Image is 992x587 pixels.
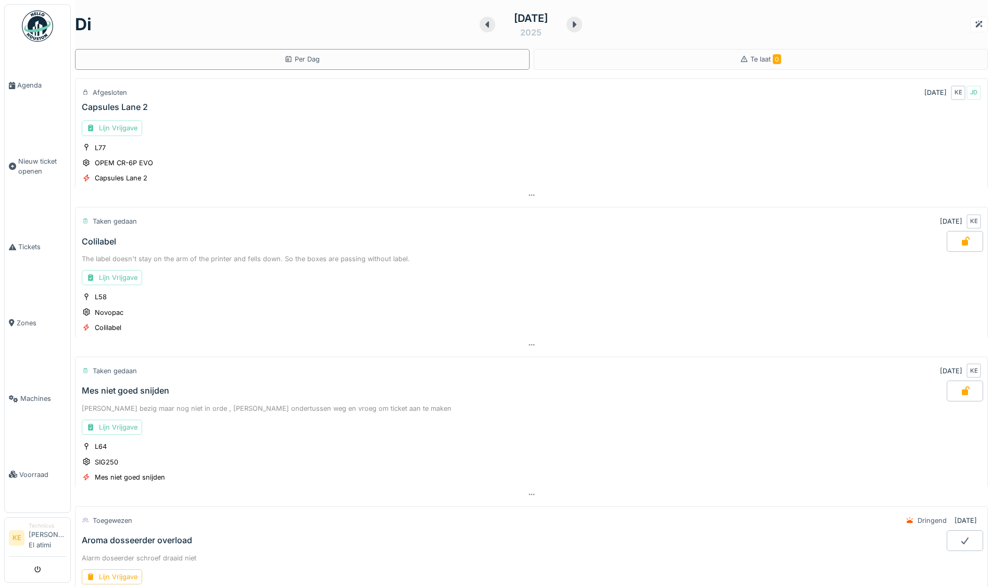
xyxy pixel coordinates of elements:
[93,516,132,525] div: Toegewezen
[18,156,66,176] span: Nieuw ticket openen
[773,54,781,64] span: 0
[966,363,981,378] div: KE
[918,516,947,525] div: Dringend
[17,318,66,328] span: Zones
[95,292,107,302] div: L58
[5,209,70,285] a: Tickets
[5,123,70,209] a: Nieuw ticket openen
[95,173,147,183] div: Capsules Lane 2
[95,442,107,451] div: L64
[82,102,148,112] div: Capsules Lane 2
[75,15,92,34] h1: di
[29,522,66,554] li: [PERSON_NAME] El atimi
[951,85,965,100] div: KE
[82,270,142,285] div: Lijn Vrijgave
[93,366,137,376] div: Taken gedaan
[82,420,142,435] div: Lijn Vrijgave
[9,522,66,557] a: KE Technicus[PERSON_NAME] El atimi
[95,158,153,168] div: OPEM CR-6P EVO
[9,530,24,546] li: KE
[520,26,542,39] div: 2025
[924,88,947,97] div: [DATE]
[20,394,66,403] span: Machines
[5,361,70,436] a: Machines
[82,120,142,136] div: Lijn Vrijgave
[5,47,70,123] a: Agenda
[22,10,53,42] img: Badge_color-CXgf-gQk.svg
[93,216,137,226] div: Taken gedaan
[95,323,121,333] div: Colilabel
[940,366,962,376] div: [DATE]
[82,386,169,396] div: Mes niet goed snijden
[5,437,70,512] a: Voorraad
[29,522,66,530] div: Technicus
[940,216,962,226] div: [DATE]
[18,242,66,252] span: Tickets
[95,143,106,153] div: L77
[17,80,66,90] span: Agenda
[82,237,116,247] div: Colilabel
[5,285,70,361] a: Zones
[19,470,66,480] span: Voorraad
[284,54,320,64] div: Per Dag
[82,569,142,584] div: Lijn Vrijgave
[82,535,192,545] div: Aroma dosseerder overload
[82,403,981,413] div: [PERSON_NAME] bezig maar nog niet in orde , [PERSON_NAME] ondertussen weg en vroeg om ticket aan ...
[95,308,123,317] div: Novopac
[750,55,781,63] span: Te laat
[82,254,981,264] div: The label doesn't stay on the arm of the printer and fells down. So the boxes are passing without...
[966,214,981,229] div: KE
[95,457,118,467] div: SIG250
[966,85,981,100] div: JD
[95,472,165,482] div: Mes niet goed snijden
[82,553,981,563] div: Alarm doseerder schroef draaid niet
[514,10,548,26] div: [DATE]
[955,516,977,525] div: [DATE]
[93,88,127,97] div: Afgesloten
